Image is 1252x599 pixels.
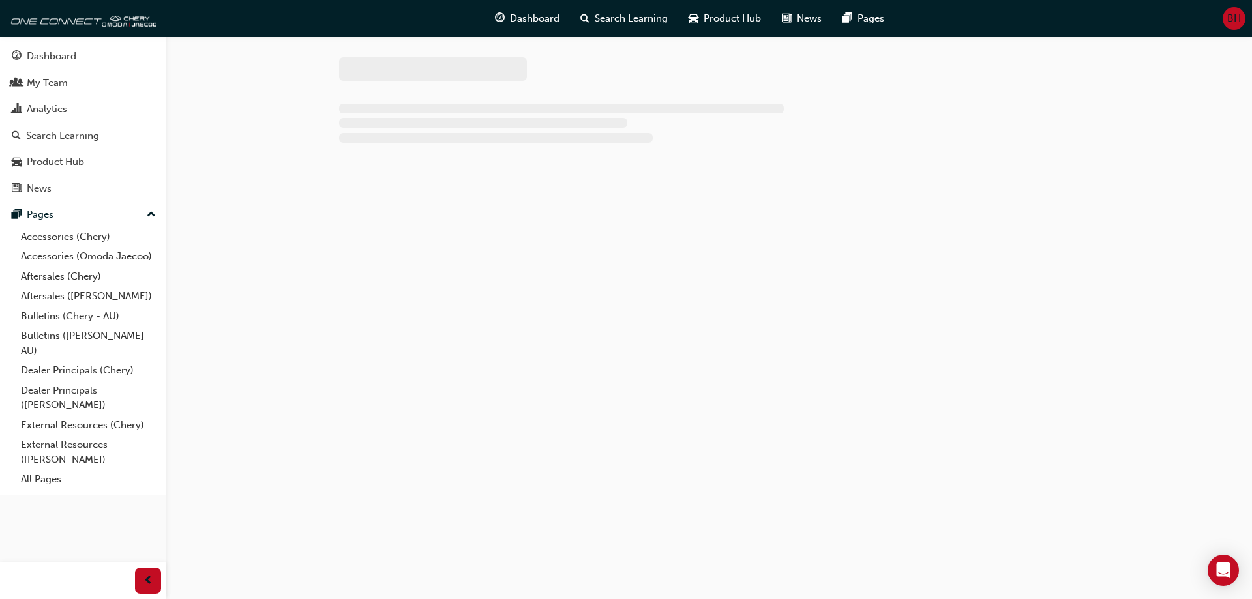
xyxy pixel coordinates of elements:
[5,150,161,174] a: Product Hub
[16,381,161,415] a: Dealer Principals ([PERSON_NAME])
[16,326,161,360] a: Bulletins ([PERSON_NAME] - AU)
[580,10,589,27] span: search-icon
[27,181,52,196] div: News
[16,267,161,287] a: Aftersales (Chery)
[143,573,153,589] span: prev-icon
[12,78,22,89] span: people-icon
[782,10,792,27] span: news-icon
[595,11,668,26] span: Search Learning
[1208,555,1239,586] div: Open Intercom Messenger
[16,286,161,306] a: Aftersales ([PERSON_NAME])
[857,11,884,26] span: Pages
[16,435,161,469] a: External Resources ([PERSON_NAME])
[12,156,22,168] span: car-icon
[16,360,161,381] a: Dealer Principals (Chery)
[5,71,161,95] a: My Team
[27,102,67,117] div: Analytics
[12,104,22,115] span: chart-icon
[1227,11,1241,26] span: BH
[5,203,161,227] button: Pages
[12,130,21,142] span: search-icon
[5,42,161,203] button: DashboardMy TeamAnalyticsSearch LearningProduct HubNews
[678,5,771,32] a: car-iconProduct Hub
[16,246,161,267] a: Accessories (Omoda Jaecoo)
[27,154,84,169] div: Product Hub
[26,128,99,143] div: Search Learning
[12,209,22,221] span: pages-icon
[5,124,161,148] a: Search Learning
[16,415,161,435] a: External Resources (Chery)
[495,10,505,27] span: guage-icon
[27,207,53,222] div: Pages
[16,227,161,247] a: Accessories (Chery)
[12,51,22,63] span: guage-icon
[797,11,822,26] span: News
[16,469,161,489] a: All Pages
[771,5,832,32] a: news-iconNews
[704,11,761,26] span: Product Hub
[7,5,156,31] img: oneconnect
[1223,7,1245,30] button: BH
[5,97,161,121] a: Analytics
[5,177,161,201] a: News
[5,44,161,68] a: Dashboard
[570,5,678,32] a: search-iconSearch Learning
[510,11,559,26] span: Dashboard
[147,207,156,224] span: up-icon
[842,10,852,27] span: pages-icon
[832,5,895,32] a: pages-iconPages
[484,5,570,32] a: guage-iconDashboard
[27,49,76,64] div: Dashboard
[16,306,161,327] a: Bulletins (Chery - AU)
[689,10,698,27] span: car-icon
[27,76,68,91] div: My Team
[12,183,22,195] span: news-icon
